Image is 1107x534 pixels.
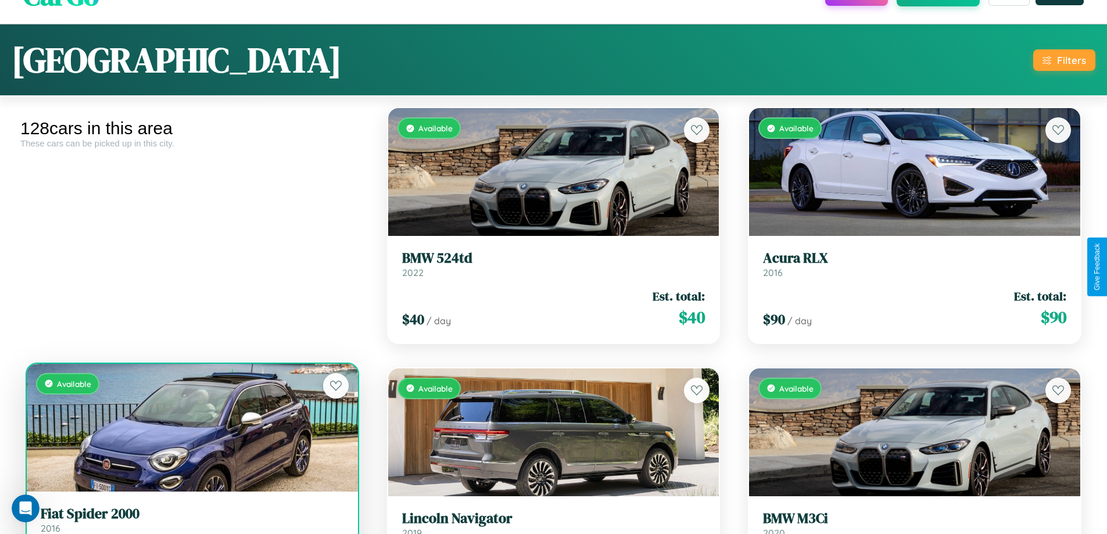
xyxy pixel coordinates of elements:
[427,315,451,327] span: / day
[402,310,424,329] span: $ 40
[779,123,814,133] span: Available
[20,138,364,148] div: These cars can be picked up in this city.
[402,250,705,267] h3: BMW 524td
[418,123,453,133] span: Available
[12,36,342,84] h1: [GEOGRAPHIC_DATA]
[57,379,91,389] span: Available
[402,267,424,278] span: 2022
[779,384,814,393] span: Available
[1093,243,1101,291] div: Give Feedback
[763,250,1066,267] h3: Acura RLX
[763,250,1066,278] a: Acura RLX2016
[1041,306,1066,329] span: $ 90
[402,510,705,527] h3: Lincoln Navigator
[1057,54,1086,66] div: Filters
[20,119,364,138] div: 128 cars in this area
[1033,49,1095,71] button: Filters
[763,267,783,278] span: 2016
[41,522,60,534] span: 2016
[418,384,453,393] span: Available
[1014,288,1066,304] span: Est. total:
[12,494,40,522] iframe: Intercom live chat
[402,250,705,278] a: BMW 524td2022
[679,306,705,329] span: $ 40
[763,510,1066,527] h3: BMW M3Ci
[41,506,344,534] a: Fiat Spider 20002016
[763,310,785,329] span: $ 90
[653,288,705,304] span: Est. total:
[787,315,812,327] span: / day
[41,506,344,522] h3: Fiat Spider 2000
